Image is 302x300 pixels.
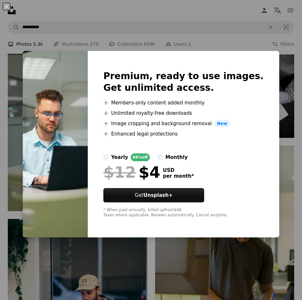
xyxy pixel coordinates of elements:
[103,99,264,107] li: Members-only content added monthly
[165,153,188,161] div: monthly
[215,120,230,127] span: New
[158,155,163,160] input: monthly
[163,167,194,173] span: USD
[103,130,264,138] li: Enhanced legal protections
[103,208,264,218] div: * When paid annually, billed upfront $48 Taxes where applicable. Renews automatically. Cancel any...
[23,51,88,238] img: premium_photo-1672373830660-4655ca9de6c3
[103,164,136,181] span: $12
[103,188,204,202] button: GetUnsplash+
[111,153,128,161] div: yearly
[103,109,264,117] li: Unlimited royalty-free downloads
[131,153,150,161] div: 66% off
[103,70,264,94] h2: Premium, ready to use images. Get unlimited access.
[163,173,194,179] span: per month *
[103,164,160,181] div: $4
[143,192,173,198] strong: Unsplash+
[103,120,264,127] li: Image cropping and background removal
[103,155,109,160] input: yearly66%off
